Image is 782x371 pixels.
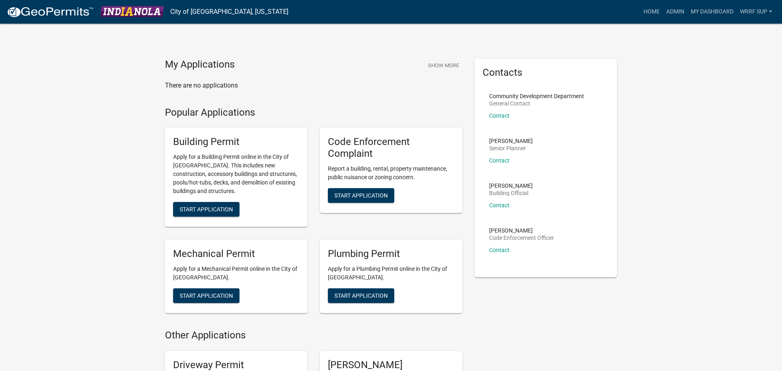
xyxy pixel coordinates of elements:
span: Start Application [180,292,233,299]
p: Code Enforcement Officer [489,235,554,241]
h5: Code Enforcement Complaint [328,136,454,160]
p: Apply for a Plumbing Permit online in the City of [GEOGRAPHIC_DATA]. [328,265,454,282]
span: Start Application [334,292,388,299]
p: Senior Planner [489,145,533,151]
a: Admin [663,4,688,20]
a: Contact [489,247,510,253]
a: Contact [489,202,510,209]
p: Report a building, rental, property maintenance, public nuisance or zoning concern. [328,165,454,182]
a: My Dashboard [688,4,737,20]
p: Community Development Department [489,93,584,99]
p: [PERSON_NAME] [489,183,533,189]
button: Start Application [173,288,239,303]
a: Contact [489,157,510,164]
p: [PERSON_NAME] [489,138,533,144]
h4: Other Applications [165,329,462,341]
button: Show More [425,59,462,72]
h5: Contacts [483,67,609,79]
a: Home [640,4,663,20]
span: Start Application [334,192,388,198]
button: Start Application [173,202,239,217]
p: Building Official [489,190,533,196]
p: Apply for a Mechanical Permit online in the City of [GEOGRAPHIC_DATA]. [173,265,299,282]
h5: [PERSON_NAME] [328,359,454,371]
a: WRRF Sup [737,4,775,20]
a: City of [GEOGRAPHIC_DATA], [US_STATE] [170,5,288,19]
p: There are no applications [165,81,462,90]
h5: Building Permit [173,136,299,148]
h5: Mechanical Permit [173,248,299,260]
p: [PERSON_NAME] [489,228,554,233]
p: Apply for a Building Permit online in the City of [GEOGRAPHIC_DATA]. This includes new constructi... [173,153,299,195]
h5: Plumbing Permit [328,248,454,260]
a: Contact [489,112,510,119]
button: Start Application [328,188,394,203]
h4: Popular Applications [165,107,462,119]
span: Start Application [180,206,233,213]
h5: Driveway Permit [173,359,299,371]
p: General Contact [489,101,584,106]
h4: My Applications [165,59,235,71]
button: Start Application [328,288,394,303]
img: City of Indianola, Iowa [100,6,164,17]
